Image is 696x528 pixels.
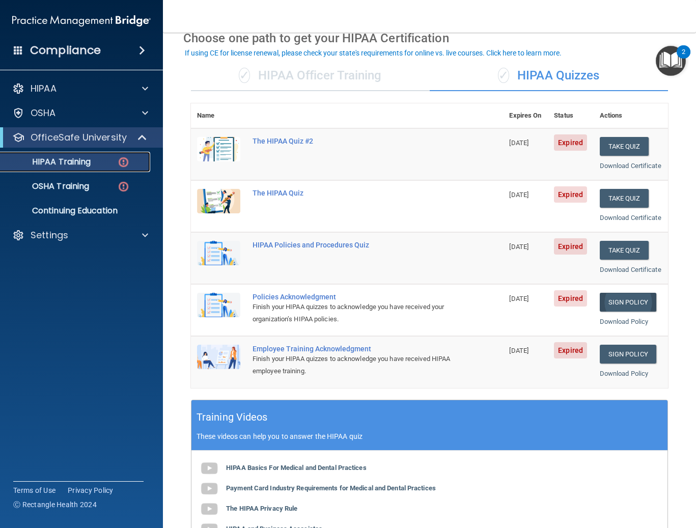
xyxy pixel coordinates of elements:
a: HIPAA [12,82,148,95]
div: 2 [682,52,685,65]
span: [DATE] [509,191,528,199]
button: Take Quiz [600,241,649,260]
span: [DATE] [509,295,528,302]
span: ✓ [239,68,250,83]
th: Status [548,103,593,128]
a: OSHA [12,107,148,119]
a: Terms of Use [13,485,55,495]
p: Continuing Education [7,206,146,216]
span: Ⓒ Rectangle Health 2024 [13,499,97,510]
div: Employee Training Acknowledgment [253,345,452,353]
a: Settings [12,229,148,241]
span: Expired [554,134,587,151]
img: danger-circle.6113f641.png [117,180,130,193]
a: Download Certificate [600,214,661,221]
div: HIPAA Quizzes [430,61,669,91]
span: [DATE] [509,347,528,354]
div: Finish your HIPAA quizzes to acknowledge you have received your organization’s HIPAA policies. [253,301,452,325]
div: Policies Acknowledgment [253,293,452,301]
div: HIPAA Officer Training [191,61,430,91]
p: Settings [31,229,68,241]
div: Finish your HIPAA quizzes to acknowledge you have received HIPAA employee training. [253,353,452,377]
span: Expired [554,238,587,255]
p: OSHA Training [7,181,89,191]
b: The HIPAA Privacy Rule [226,505,297,512]
img: PMB logo [12,11,151,31]
h5: Training Videos [197,408,268,426]
th: Expires On [503,103,548,128]
iframe: Drift Widget Chat Controller [520,456,684,496]
a: Sign Policy [600,293,656,312]
span: Expired [554,342,587,358]
button: Take Quiz [600,189,649,208]
span: Expired [554,186,587,203]
a: Download Policy [600,370,649,377]
p: OSHA [31,107,56,119]
p: OfficeSafe University [31,131,127,144]
a: Privacy Policy [68,485,114,495]
button: Open Resource Center, 2 new notifications [656,46,686,76]
img: danger-circle.6113f641.png [117,156,130,169]
div: Choose one path to get your HIPAA Certification [183,23,676,53]
a: Download Certificate [600,162,661,170]
img: gray_youtube_icon.38fcd6cc.png [199,479,219,499]
b: HIPAA Basics For Medical and Dental Practices [226,464,367,471]
span: [DATE] [509,139,528,147]
a: Download Certificate [600,266,661,273]
img: gray_youtube_icon.38fcd6cc.png [199,499,219,519]
span: ✓ [498,68,509,83]
div: HIPAA Policies and Procedures Quiz [253,241,452,249]
th: Actions [594,103,668,128]
div: The HIPAA Quiz #2 [253,137,452,145]
p: These videos can help you to answer the HIPAA quiz [197,432,662,440]
a: Download Policy [600,318,649,325]
p: HIPAA [31,82,57,95]
h4: Compliance [30,43,101,58]
p: HIPAA Training [7,157,91,167]
div: If using CE for license renewal, please check your state's requirements for online vs. live cours... [185,49,562,57]
button: If using CE for license renewal, please check your state's requirements for online vs. live cours... [183,48,563,58]
div: The HIPAA Quiz [253,189,452,197]
a: OfficeSafe University [12,131,148,144]
span: [DATE] [509,243,528,251]
a: Sign Policy [600,345,656,364]
span: Expired [554,290,587,307]
button: Take Quiz [600,137,649,156]
b: Payment Card Industry Requirements for Medical and Dental Practices [226,484,436,492]
th: Name [191,103,246,128]
img: gray_youtube_icon.38fcd6cc.png [199,458,219,479]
